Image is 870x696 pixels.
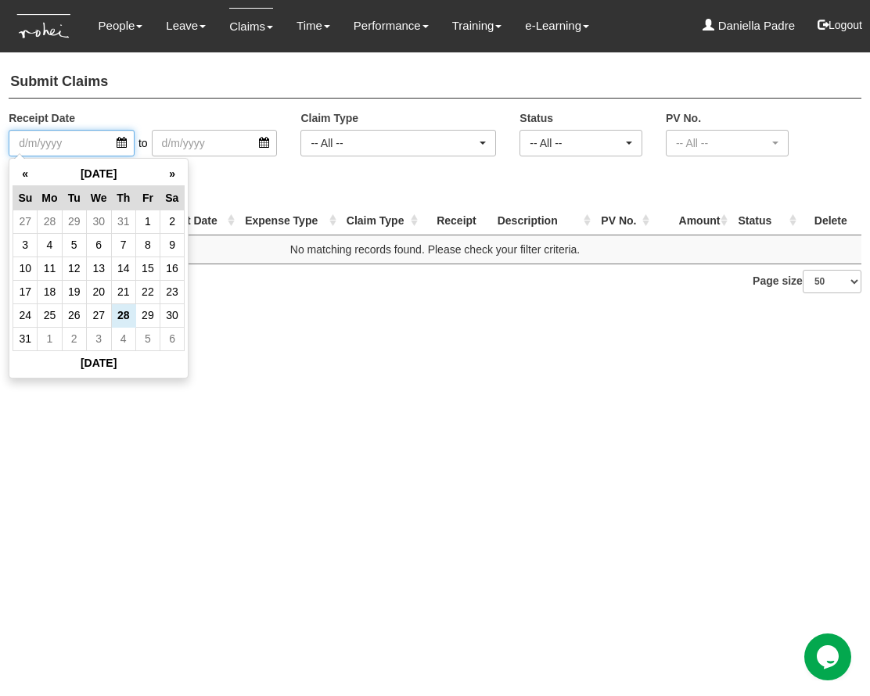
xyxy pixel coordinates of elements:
th: Status : activate to sort column ascending [732,206,800,235]
th: Fr [135,185,160,210]
td: 14 [111,257,135,280]
td: 26 [62,303,86,327]
td: 19 [62,280,86,303]
th: Mo [38,185,62,210]
td: 7 [111,233,135,257]
span: to [135,130,152,156]
td: 16 [160,257,184,280]
label: Receipt Date [9,110,75,126]
a: Training [452,8,502,44]
th: Expense Type : activate to sort column ascending [239,206,340,235]
th: Description : activate to sort column ascending [491,206,595,235]
a: Claims [229,8,273,45]
td: 2 [62,327,86,350]
th: Receipt [422,206,491,235]
td: 30 [160,303,184,327]
label: Page size [753,270,861,293]
td: 29 [135,303,160,327]
td: 27 [86,303,111,327]
td: 4 [111,327,135,350]
a: Performance [354,8,429,44]
td: 5 [135,327,160,350]
td: 23 [160,280,184,303]
input: d/m/yyyy [9,130,135,156]
label: Status [519,110,553,126]
th: « [13,162,38,186]
input: d/m/yyyy [152,130,278,156]
div: -- All -- [676,135,769,151]
th: Th [111,185,135,210]
td: 25 [38,303,62,327]
td: 24 [13,303,38,327]
button: -- All -- [300,130,496,156]
select: Page size [803,270,861,293]
td: 29 [62,210,86,233]
td: 3 [86,327,111,350]
a: e-Learning [525,8,589,44]
th: Submit Date : activate to sort column ascending [147,206,239,235]
th: » [160,162,184,186]
th: Delete [800,206,861,235]
th: We [86,185,111,210]
th: Su [13,185,38,210]
th: Tu [62,185,86,210]
td: 22 [135,280,160,303]
th: Amount : activate to sort column ascending [653,206,732,235]
a: Daniella Padre [703,8,795,44]
td: 21 [111,280,135,303]
td: 2 [160,210,184,233]
td: 20 [86,280,111,303]
td: 27 [13,210,38,233]
td: 13 [86,257,111,280]
th: [DATE] [38,162,160,186]
h4: Submit Claims [9,66,861,99]
label: PV No. [666,110,701,126]
button: -- All -- [519,130,642,156]
button: -- All -- [666,130,789,156]
td: No matching records found. Please check your filter criteria. [9,235,861,264]
th: Claim Type : activate to sort column ascending [340,206,422,235]
a: People [99,8,143,44]
div: -- All -- [311,135,476,151]
a: Time [297,8,330,44]
td: 28 [111,303,135,327]
a: Leave [166,8,206,44]
td: 30 [86,210,111,233]
td: 1 [38,327,62,350]
td: 9 [160,233,184,257]
td: 28 [38,210,62,233]
iframe: chat widget [804,633,854,680]
th: Sa [160,185,184,210]
th: [DATE] [13,350,185,375]
label: Claim Type [300,110,358,126]
td: 6 [160,327,184,350]
td: 3 [13,233,38,257]
td: 31 [111,210,135,233]
td: 11 [38,257,62,280]
td: 12 [62,257,86,280]
td: 31 [13,327,38,350]
div: -- All -- [530,135,623,151]
td: 18 [38,280,62,303]
th: PV No. : activate to sort column ascending [595,206,653,235]
td: 1 [135,210,160,233]
td: 4 [38,233,62,257]
td: 5 [62,233,86,257]
td: 6 [86,233,111,257]
td: 17 [13,280,38,303]
td: 10 [13,257,38,280]
td: 15 [135,257,160,280]
td: 8 [135,233,160,257]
